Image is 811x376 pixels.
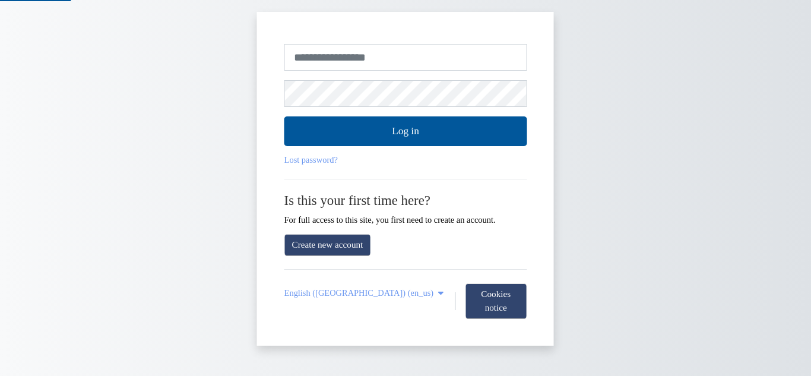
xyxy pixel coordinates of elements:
button: Cookies notice [465,283,527,319]
a: Lost password? [284,155,338,165]
div: For full access to this site, you first need to create an account. [284,192,527,225]
h2: Is this your first time here? [284,192,527,208]
a: English (United States) ‎(en_us)‎ [284,288,446,298]
button: Log in [284,116,527,146]
a: Create new account [284,234,371,256]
